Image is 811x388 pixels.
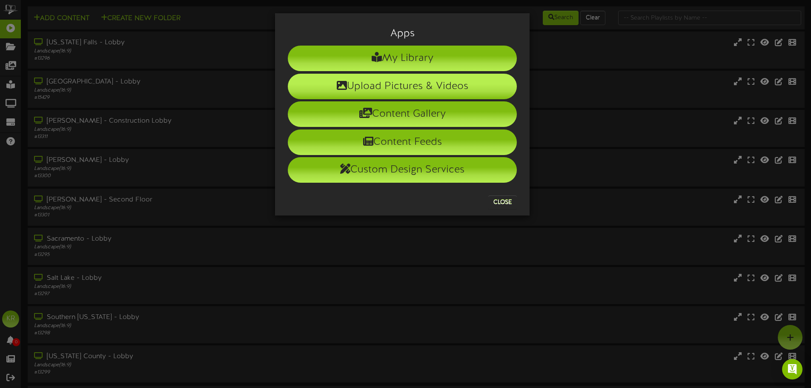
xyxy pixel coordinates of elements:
[782,359,802,379] div: Open Intercom Messenger
[288,74,517,99] li: Upload Pictures & Videos
[288,157,517,183] li: Custom Design Services
[288,101,517,127] li: Content Gallery
[288,129,517,155] li: Content Feeds
[288,46,517,71] li: My Library
[288,28,517,39] h3: Apps
[488,195,517,209] button: Close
